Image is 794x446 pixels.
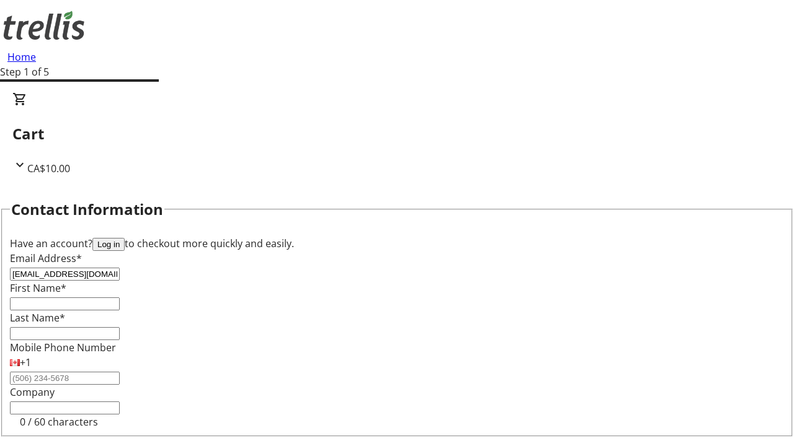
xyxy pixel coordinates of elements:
[12,123,782,145] h2: Cart
[10,251,82,265] label: Email Address*
[10,311,65,325] label: Last Name*
[10,385,55,399] label: Company
[10,341,116,354] label: Mobile Phone Number
[20,415,98,429] tr-character-limit: 0 / 60 characters
[27,162,70,175] span: CA$10.00
[10,281,66,295] label: First Name*
[10,372,120,385] input: (506) 234-5678
[92,238,125,251] button: Log in
[12,92,782,176] div: CartCA$10.00
[11,198,163,221] h2: Contact Information
[10,236,784,251] div: Have an account? to checkout more quickly and easily.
